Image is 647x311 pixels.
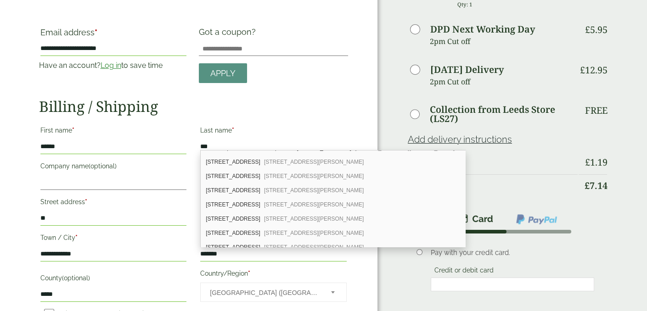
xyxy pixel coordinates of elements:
[101,61,121,70] a: Log in
[430,65,504,74] label: [DATE] Delivery
[201,240,465,255] div: 45 Lennon Drive
[585,156,607,168] bdi: 1.19
[430,25,535,34] label: DPD Next Working Day
[579,64,607,76] bdi: 12.95
[584,179,589,192] span: £
[515,213,558,225] img: ppcp-gateway.png
[40,195,187,211] label: Street address
[430,75,578,89] p: 2pm Cut off
[40,231,187,247] label: Town / City
[264,187,364,194] span: [STREET_ADDRESS][PERSON_NAME]
[199,63,247,83] a: Apply
[355,144,455,151] span: [STREET_ADDRESS][PERSON_NAME]
[201,169,465,183] div: 35 Lennon Drive
[201,198,465,212] div: 39 Lennon Drive
[85,198,87,205] abbr: required
[95,28,97,37] abbr: required
[75,234,78,241] abbr: required
[433,280,591,289] iframe: Secure card payment input frame
[200,124,347,139] label: Last name
[40,160,187,175] label: Company name
[264,216,364,222] span: [STREET_ADDRESS][PERSON_NAME]
[585,156,590,168] span: £
[264,159,364,165] span: [STREET_ADDRESS][PERSON_NAME]
[431,248,594,258] p: Pay with your credit card.
[264,173,364,179] span: [STREET_ADDRESS][PERSON_NAME]
[40,272,187,287] label: County
[408,151,578,173] th: VAT
[210,68,236,78] span: Apply
[584,179,607,192] bdi: 7.14
[62,274,90,282] span: (optional)
[457,1,473,8] small: Qty: 1
[201,212,465,226] div: 41 Lennon Drive
[457,213,493,224] img: stripe.png
[40,124,187,139] label: First name
[201,226,465,240] div: 43 Lennon Drive
[264,244,364,250] span: [STREET_ADDRESS][PERSON_NAME]
[248,270,250,277] abbr: required
[200,283,347,302] span: Country/Region
[201,155,465,169] div: 33 Lennon Drive
[579,64,585,76] span: £
[585,23,590,36] span: £
[201,183,465,198] div: 37 Lennon Drive
[39,98,348,115] h2: Billing / Shipping
[430,105,578,123] label: Collection from Leeds Store (LS27)
[264,230,364,236] span: [STREET_ADDRESS][PERSON_NAME]
[408,134,512,145] a: Add delivery instructions
[430,34,578,48] p: 2pm Cut off
[200,267,347,283] label: Country/Region
[89,162,117,170] span: (optional)
[408,174,578,197] th: Total
[232,127,234,134] abbr: required
[585,105,607,116] p: Free
[585,23,607,36] bdi: 5.95
[40,28,187,41] label: Email address
[264,201,364,208] span: [STREET_ADDRESS][PERSON_NAME]
[199,27,259,41] label: Got a coupon?
[431,267,497,277] label: Credit or debit card
[210,283,319,302] span: United Kingdom (UK)
[39,60,188,71] p: Have an account? to save time
[72,127,74,134] abbr: required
